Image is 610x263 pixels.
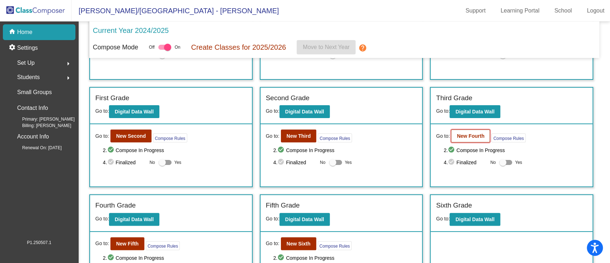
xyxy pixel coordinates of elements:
[436,200,472,211] label: Sixth Grade
[581,5,610,16] a: Logout
[273,254,417,262] span: 2. Compose In Progress
[115,109,154,115] b: Digital Data Wall
[95,93,129,103] label: First Grade
[11,145,61,151] span: Renewal On: [DATE]
[448,158,456,167] mat-icon: check_circle
[9,28,17,36] mat-icon: home
[95,240,109,247] span: Go to:
[103,146,247,155] span: 2. Compose In Progress
[287,241,311,247] b: New Sixth
[107,146,116,155] mat-icon: check_circle
[175,44,180,50] span: On
[95,216,109,221] span: Go to:
[436,93,472,103] label: Third Grade
[109,213,159,226] button: Digital Data Wall
[103,254,247,262] span: 2. Compose In Progress
[17,103,48,113] p: Contact Info
[277,146,286,155] mat-icon: check_circle
[17,87,52,97] p: Small Groups
[110,237,144,250] button: New Fifth
[266,108,279,114] span: Go to:
[95,200,136,211] label: Fourth Grade
[281,237,316,250] button: New Sixth
[109,105,159,118] button: Digital Data Wall
[451,130,490,142] button: New Fourth
[107,158,116,167] mat-icon: check_circle
[17,44,38,52] p: Settings
[191,42,286,53] p: Create Classes for 2025/2026
[491,133,525,142] button: Compose Rules
[17,28,33,36] p: Home
[358,44,367,52] mat-icon: help
[455,216,494,222] b: Digital Data Wall
[116,133,146,139] b: New Second
[149,159,155,166] span: No
[460,5,491,16] a: Support
[490,159,496,166] span: No
[95,132,109,140] span: Go to:
[93,43,138,52] p: Compose Mode
[443,158,487,167] span: 4. Finalized
[17,58,35,68] span: Set Up
[549,5,577,16] a: School
[297,40,356,54] button: Move to Next Year
[436,216,450,221] span: Go to:
[273,146,417,155] span: 2. Compose In Progress
[146,241,180,250] button: Compose Rules
[107,254,116,262] mat-icon: check_circle
[103,158,146,167] span: 4. Finalized
[277,254,286,262] mat-icon: check_circle
[287,133,311,139] b: New Third
[266,132,279,140] span: Go to:
[153,133,187,142] button: Compose Rules
[93,25,169,36] p: Current Year 2024/2025
[345,158,352,167] span: Yes
[17,72,40,82] span: Students
[64,74,73,82] mat-icon: arrow_right
[443,146,587,155] span: 2. Compose In Progress
[115,216,154,222] b: Digital Data Wall
[436,132,450,140] span: Go to:
[64,59,73,68] mat-icon: arrow_right
[279,213,330,226] button: Digital Data Wall
[436,108,450,114] span: Go to:
[285,109,324,115] b: Digital Data Wall
[17,132,49,142] p: Account Info
[110,130,152,142] button: New Second
[174,158,182,167] span: Yes
[318,133,352,142] button: Compose Rules
[279,105,330,118] button: Digital Data Wall
[11,122,71,129] span: Billing: [PERSON_NAME]
[9,44,17,52] mat-icon: settings
[95,108,109,114] span: Go to:
[318,241,352,250] button: Compose Rules
[266,240,279,247] span: Go to:
[495,5,545,16] a: Learning Portal
[266,200,300,211] label: Fifth Grade
[266,216,279,221] span: Go to:
[149,44,155,50] span: Off
[450,213,500,226] button: Digital Data Wall
[273,158,317,167] span: 4. Finalized
[11,116,75,122] span: Primary: [PERSON_NAME]
[266,93,310,103] label: Second Grade
[450,105,500,118] button: Digital Data Wall
[303,44,349,50] span: Move to Next Year
[285,216,324,222] b: Digital Data Wall
[448,146,456,155] mat-icon: check_circle
[455,109,494,115] b: Digital Data Wall
[277,158,286,167] mat-icon: check_circle
[281,130,317,142] button: New Third
[71,5,279,16] span: [PERSON_NAME]/[GEOGRAPHIC_DATA] - [PERSON_NAME]
[457,133,484,139] b: New Fourth
[116,241,139,247] b: New Fifth
[515,158,522,167] span: Yes
[320,159,325,166] span: No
